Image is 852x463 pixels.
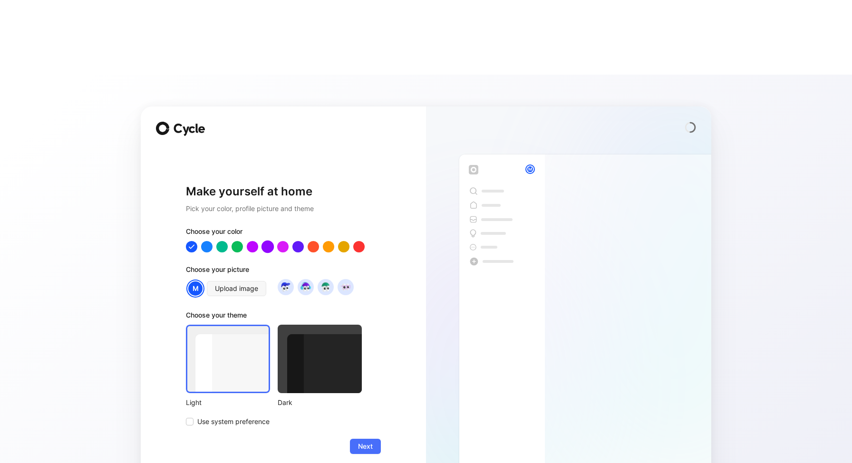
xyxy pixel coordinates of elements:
[350,439,381,454] button: Next
[187,280,203,297] div: M
[358,441,373,452] span: Next
[215,283,258,294] span: Upload image
[197,416,270,427] span: Use system preference
[186,309,362,325] div: Choose your theme
[186,184,381,199] h1: Make yourself at home
[319,280,332,293] img: avatar
[186,226,381,241] div: Choose your color
[278,397,362,408] div: Dark
[339,280,352,293] img: avatar
[279,280,292,293] img: avatar
[207,281,266,296] button: Upload image
[186,203,381,214] h2: Pick your color, profile picture and theme
[469,165,478,174] img: workspace-default-logo-wX5zAyuM.png
[299,280,312,293] img: avatar
[186,397,270,408] div: Light
[526,165,534,173] div: M
[186,264,381,279] div: Choose your picture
